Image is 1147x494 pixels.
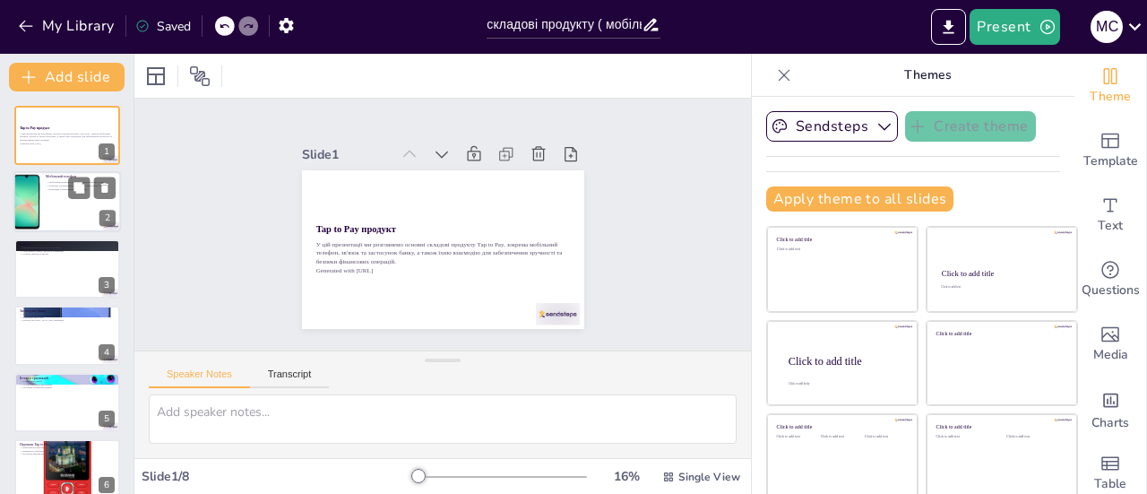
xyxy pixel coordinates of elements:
[20,246,115,249] p: Якісний зв'язок є критично важливим
[9,63,125,91] button: Add slide
[20,308,115,314] p: Застосунок банку
[936,330,1065,336] div: Click to add title
[99,277,115,293] div: 3
[942,269,1061,278] div: Click to add title
[46,175,116,180] p: Мобільний телефон
[20,379,115,383] p: Шифрування даних
[250,368,330,388] button: Transcript
[941,286,1060,290] div: Click to add text
[936,435,993,439] div: Click to add text
[14,106,120,165] div: 1
[1074,312,1146,377] div: Add images, graphics, shapes or video
[20,386,115,389] p: Регулярні оновлення безпеки
[142,62,170,91] div: Layout
[936,424,1065,430] div: Click to add title
[94,178,116,199] button: Delete Slide
[149,368,250,388] button: Speaker Notes
[1074,183,1146,247] div: Add text boxes
[14,373,120,432] div: 5
[905,111,1036,142] button: Create theme
[20,375,115,380] p: Безпека транзакцій
[678,470,740,484] span: Single View
[1091,9,1123,45] button: м с
[1074,377,1146,441] div: Add charts and graphs
[99,477,115,493] div: 6
[931,9,966,45] button: Export to PowerPoint
[14,306,120,365] div: 4
[605,468,648,485] div: 16 %
[135,18,191,35] div: Saved
[20,253,115,256] p: Сучасні технології зв'язку
[1074,54,1146,118] div: Change the overall theme
[1074,118,1146,183] div: Add ready made slides
[20,449,115,453] p: Швидкість обробки транзакцій
[142,468,415,485] div: Slide 1 / 8
[13,12,122,40] button: My Library
[189,65,211,87] span: Position
[1098,216,1123,236] span: Text
[20,249,115,253] p: Стабільність зв'язку запобігає помилкам
[487,12,641,38] input: Insert title
[1091,11,1123,43] div: м с
[68,178,90,199] button: Duplicate Slide
[20,453,115,456] p: Зручність використання
[379,72,456,143] div: Slide 1
[777,424,905,430] div: Click to add title
[1074,247,1146,312] div: Get real-time input from your audience
[46,181,116,185] p: Мобільний телефон є ключовим елементом Tap to Pay
[99,344,115,360] div: 4
[20,142,115,145] p: Generated with [URL]
[13,172,121,233] div: 2
[777,247,905,252] div: Click to add text
[970,9,1059,45] button: Present
[789,382,901,386] div: Click to add body
[20,316,115,319] p: Інтеграція Tap to Pay
[99,143,115,160] div: 1
[315,170,509,347] p: Generated with [URL]
[20,242,115,247] p: Зв'язок
[20,383,115,386] p: Аутентифікація користувачів
[766,111,898,142] button: Sendsteps
[1090,87,1131,107] span: Theme
[1006,435,1063,439] div: Click to add text
[20,446,115,449] p: Безконтактні платежі
[20,313,115,316] p: Доступ до фінансових послуг
[20,126,49,129] strong: Tap to Pay продукт
[798,54,1056,97] p: Themes
[14,239,120,299] div: 3
[46,185,116,188] p: Мобільні телефони використовують технологію NFC
[789,354,903,367] div: Click to add title
[1094,474,1126,494] span: Table
[20,319,115,323] p: [DEMOGRAPHIC_DATA] про транзакції
[321,151,527,340] p: У цій презентації ми розглянемо основні складові продукту Tap to Pay, зокрема мобільний телефон, ...
[1082,281,1140,300] span: Questions
[20,442,115,447] p: Переваги Tap to Pay
[341,139,408,200] strong: Tap to Pay продукт
[777,435,817,439] div: Click to add text
[99,411,115,427] div: 5
[1083,152,1138,171] span: Template
[1091,413,1129,433] span: Charts
[865,435,905,439] div: Click to add text
[766,186,953,212] button: Apply theme to all slides
[20,132,115,142] p: У цій презентації ми розглянемо основні складові продукту Tap to Pay, зокрема мобільний телефон, ...
[821,435,861,439] div: Click to add text
[46,188,116,192] p: Інтеграція з банківськими послугами
[99,211,116,227] div: 2
[777,237,905,243] div: Click to add title
[1093,345,1128,365] span: Media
